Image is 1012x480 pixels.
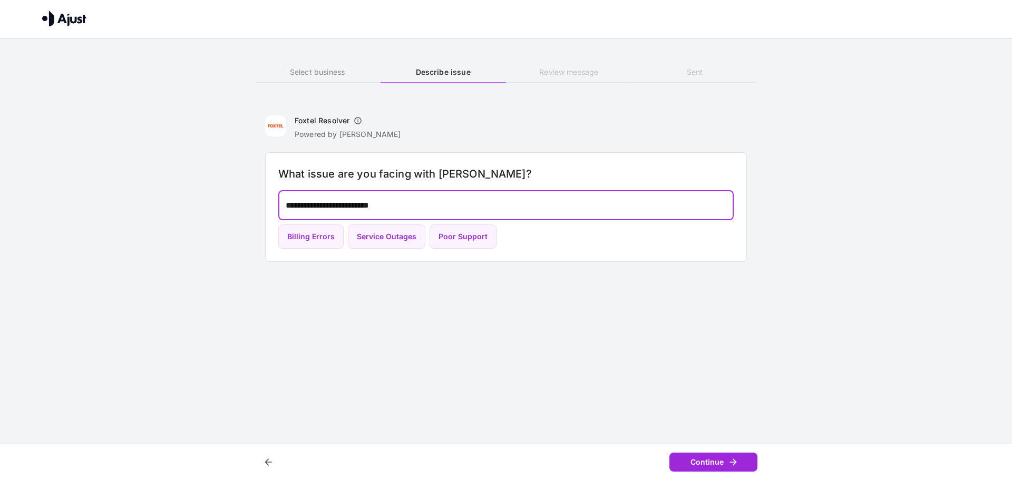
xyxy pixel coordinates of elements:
img: Foxtel [265,115,286,136]
img: Ajust [42,11,86,26]
button: Poor Support [430,224,497,249]
h6: Select business [255,66,380,78]
button: Billing Errors [278,224,344,249]
h6: Foxtel Resolver [295,115,349,126]
h6: Describe issue [381,66,506,78]
button: Continue [669,453,757,472]
button: Service Outages [348,224,425,249]
h6: Review message [506,66,631,78]
p: Powered by [PERSON_NAME] [295,129,401,140]
h6: Sent [632,66,757,78]
h6: What issue are you facing with [PERSON_NAME]? [278,165,734,182]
